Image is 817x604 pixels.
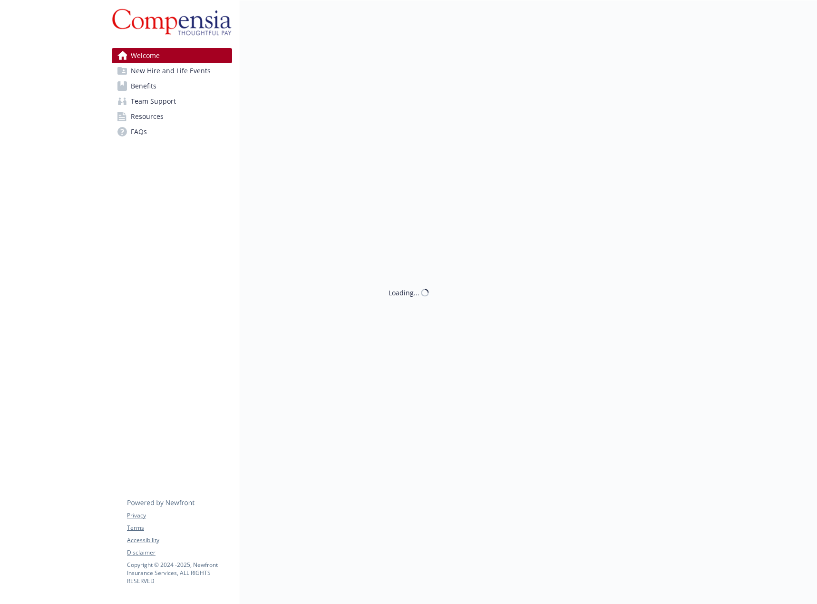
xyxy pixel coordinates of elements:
span: FAQs [131,124,147,139]
span: Team Support [131,94,176,109]
div: Loading... [389,288,419,298]
span: Resources [131,109,164,124]
a: Terms [127,524,232,532]
a: Benefits [112,78,232,94]
p: Copyright © 2024 - 2025 , Newfront Insurance Services, ALL RIGHTS RESERVED [127,561,232,585]
span: New Hire and Life Events [131,63,211,78]
a: Privacy [127,511,232,520]
a: Accessibility [127,536,232,545]
span: Benefits [131,78,156,94]
a: Disclaimer [127,548,232,557]
a: Resources [112,109,232,124]
span: Welcome [131,48,160,63]
a: Team Support [112,94,232,109]
a: FAQs [112,124,232,139]
a: New Hire and Life Events [112,63,232,78]
a: Welcome [112,48,232,63]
